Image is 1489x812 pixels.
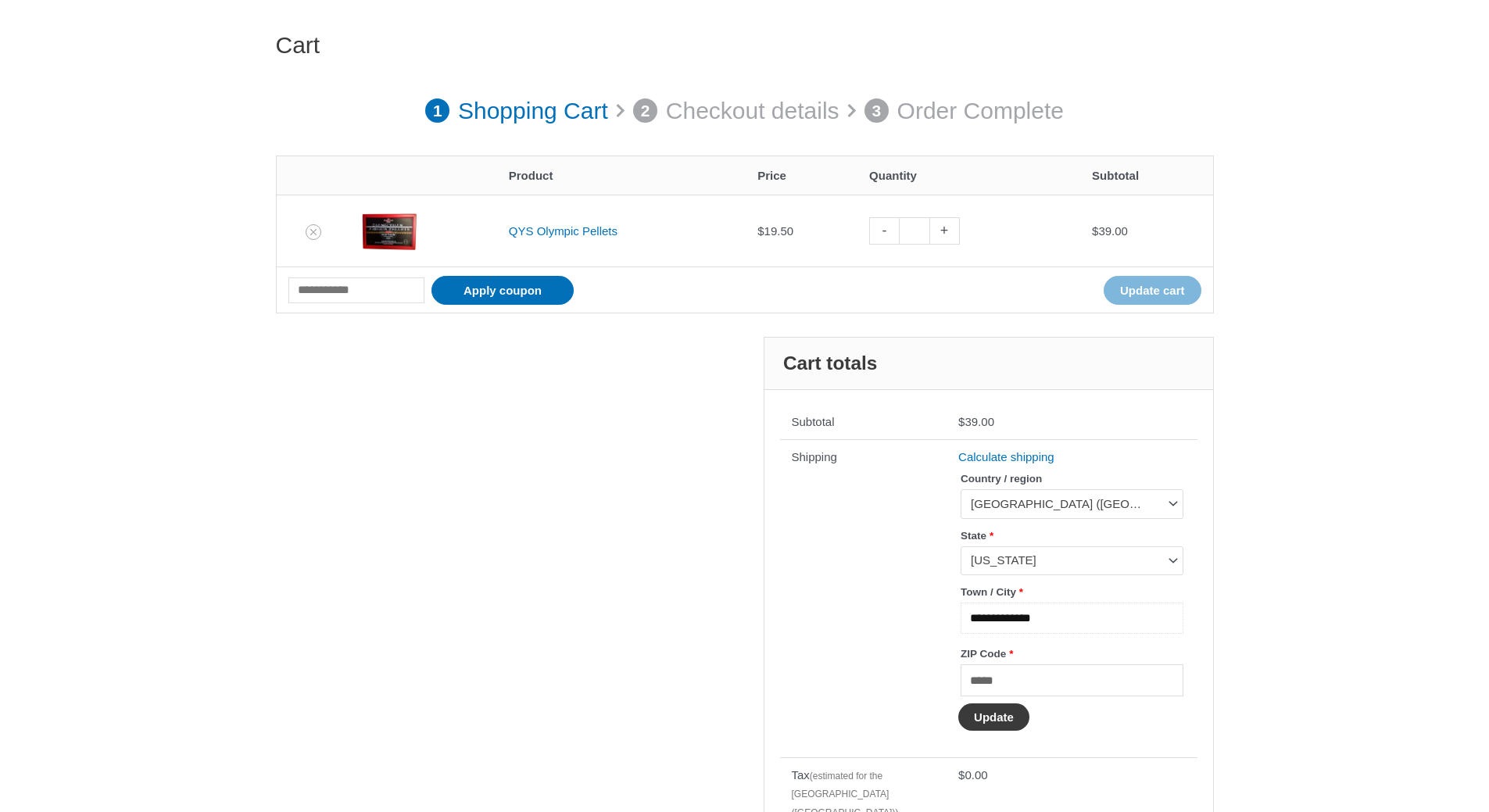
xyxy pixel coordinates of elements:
[958,768,965,782] span: $
[666,89,839,133] p: Checkout details
[633,98,658,123] span: 2
[1104,276,1201,305] button: Update cart
[961,489,1183,518] span: United States (US)
[930,217,960,245] a: +
[958,450,1054,463] a: Calculate shipping
[757,224,764,238] span: $
[971,496,1158,512] span: United States (US)
[958,415,965,428] span: $
[362,204,417,259] img: QYS Olympic Pellets
[958,415,994,428] bdi: 39.00
[780,439,947,757] th: Shipping
[961,546,1183,575] span: Pennsylvania
[764,338,1213,390] h2: Cart totals
[425,98,450,123] span: 1
[509,224,617,238] a: QYS Olympic Pellets
[746,156,857,195] th: Price
[857,156,1080,195] th: Quantity
[961,581,1183,603] label: Town / City
[1092,224,1098,238] span: $
[899,217,929,245] input: Product quantity
[780,406,947,440] th: Subtotal
[306,224,321,240] a: Remove QYS Olympic Pellets from cart
[276,31,1214,59] h1: Cart
[971,553,1158,568] span: Pennsylvania
[958,768,988,782] bdi: 0.00
[431,276,574,305] button: Apply coupon
[497,156,746,195] th: Product
[1092,224,1128,238] bdi: 39.00
[458,89,608,133] p: Shopping Cart
[961,525,1183,546] label: State
[869,217,899,245] a: -
[1080,156,1212,195] th: Subtotal
[633,89,839,133] a: 2 Checkout details
[958,703,1029,731] button: Update
[757,224,793,238] bdi: 19.50
[961,643,1183,664] label: ZIP Code
[961,468,1183,489] label: Country / region
[425,89,608,133] a: 1 Shopping Cart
